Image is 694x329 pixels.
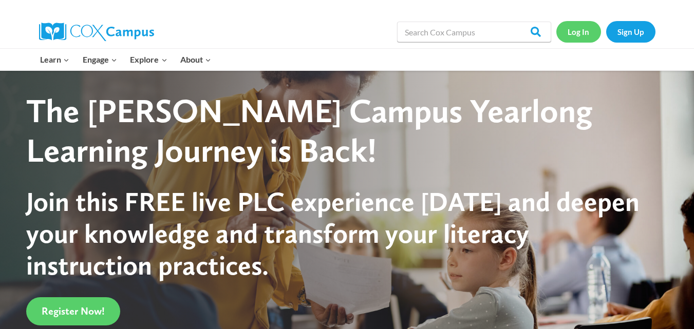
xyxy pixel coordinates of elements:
[26,185,640,282] span: Join this FREE live PLC experience [DATE] and deepen your knowledge and transform your literacy i...
[34,49,218,70] nav: Primary Navigation
[397,22,551,42] input: Search Cox Campus
[174,49,218,70] button: Child menu of About
[26,91,649,170] div: The [PERSON_NAME] Campus Yearlong Learning Journey is Back!
[606,21,655,42] a: Sign Up
[556,21,601,42] a: Log In
[76,49,124,70] button: Child menu of Engage
[124,49,174,70] button: Child menu of Explore
[39,23,154,41] img: Cox Campus
[34,49,77,70] button: Child menu of Learn
[42,305,105,317] span: Register Now!
[556,21,655,42] nav: Secondary Navigation
[26,297,120,325] a: Register Now!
